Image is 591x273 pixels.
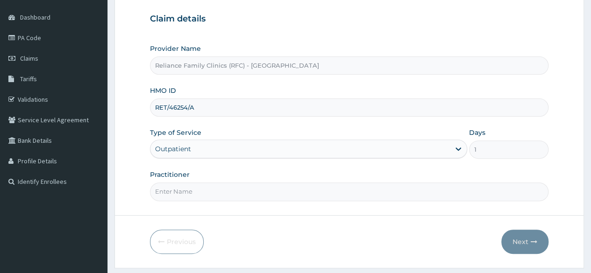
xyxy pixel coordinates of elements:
[155,144,191,154] div: Outpatient
[150,182,548,201] input: Enter Name
[501,230,548,254] button: Next
[150,98,548,117] input: Enter HMO ID
[150,128,201,137] label: Type of Service
[150,14,548,24] h3: Claim details
[20,75,37,83] span: Tariffs
[150,86,176,95] label: HMO ID
[150,44,201,53] label: Provider Name
[20,13,50,21] span: Dashboard
[20,54,38,63] span: Claims
[150,170,190,179] label: Practitioner
[469,128,485,137] label: Days
[150,230,204,254] button: Previous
